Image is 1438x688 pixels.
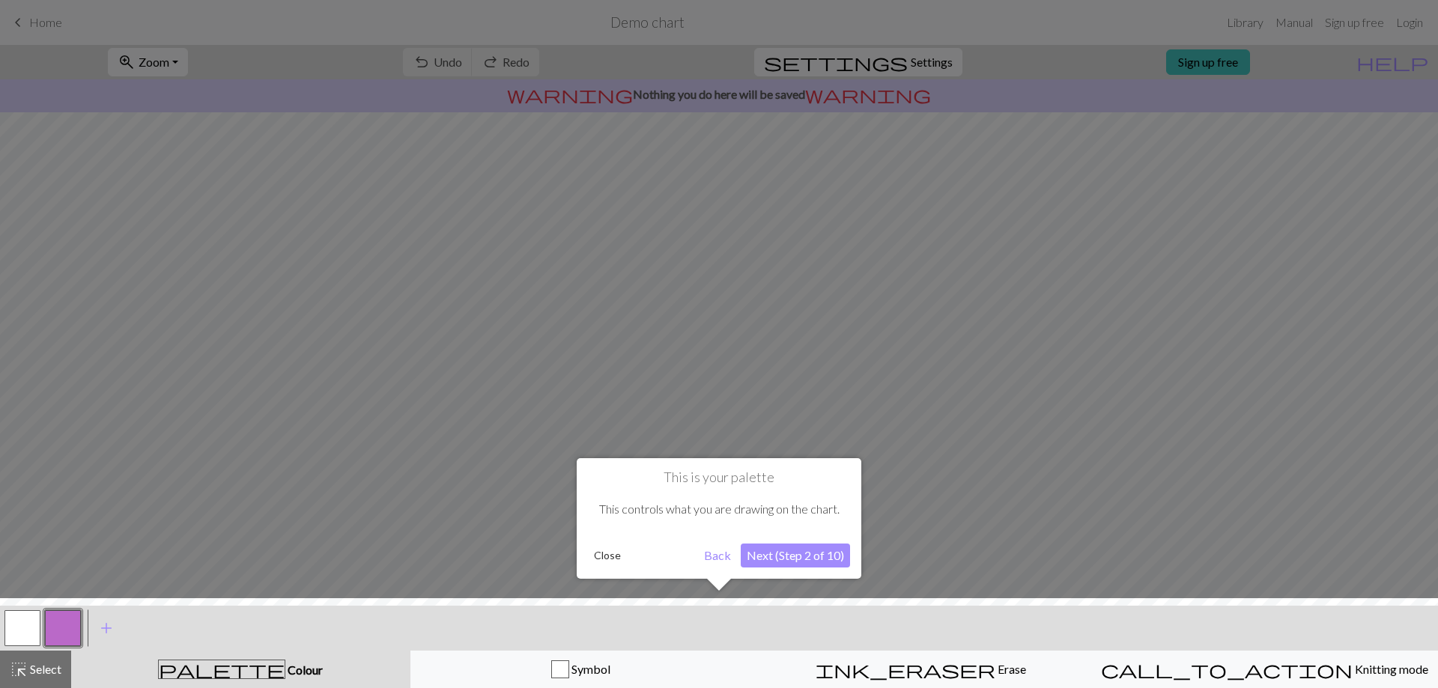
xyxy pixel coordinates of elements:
[588,469,850,486] h1: This is your palette
[577,458,861,579] div: This is your palette
[588,544,627,567] button: Close
[698,544,737,567] button: Back
[741,544,850,567] button: Next (Step 2 of 10)
[588,486,850,532] div: This controls what you are drawing on the chart.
